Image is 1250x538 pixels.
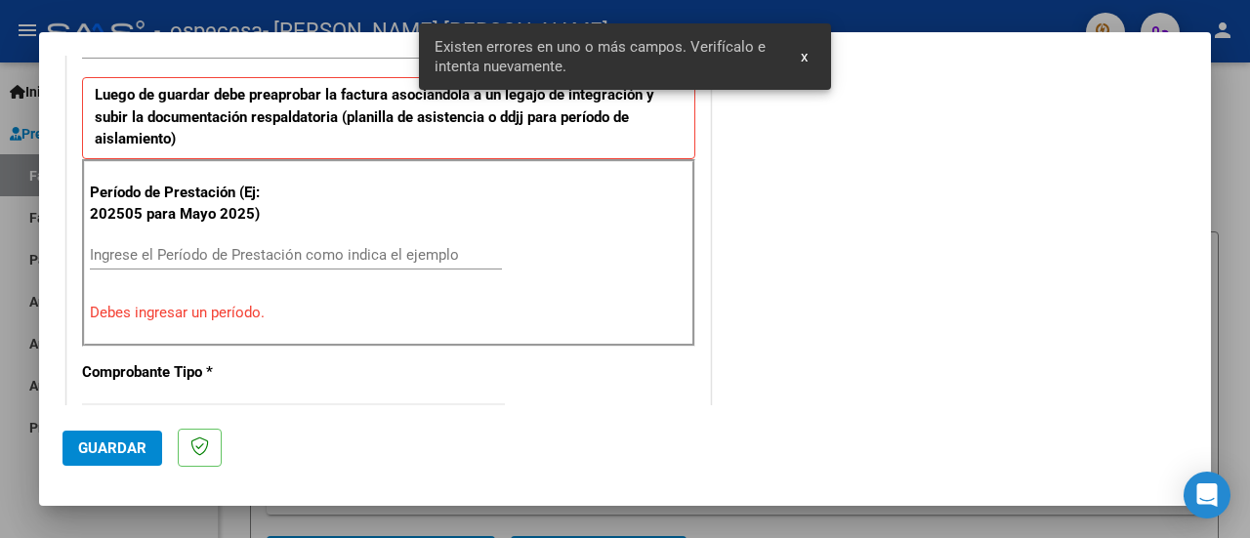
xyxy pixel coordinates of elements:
[62,431,162,466] button: Guardar
[435,37,777,76] span: Existen errores en uno o más campos. Verifícalo e intenta nuevamente.
[90,302,687,324] p: Debes ingresar un período.
[78,439,146,457] span: Guardar
[785,39,823,74] button: x
[82,403,145,421] span: Factura C
[1184,472,1230,518] div: Open Intercom Messenger
[801,48,808,65] span: x
[95,86,654,147] strong: Luego de guardar debe preaprobar la factura asociandola a un legajo de integración y subir la doc...
[82,361,266,384] p: Comprobante Tipo *
[90,182,270,226] p: Período de Prestación (Ej: 202505 para Mayo 2025)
